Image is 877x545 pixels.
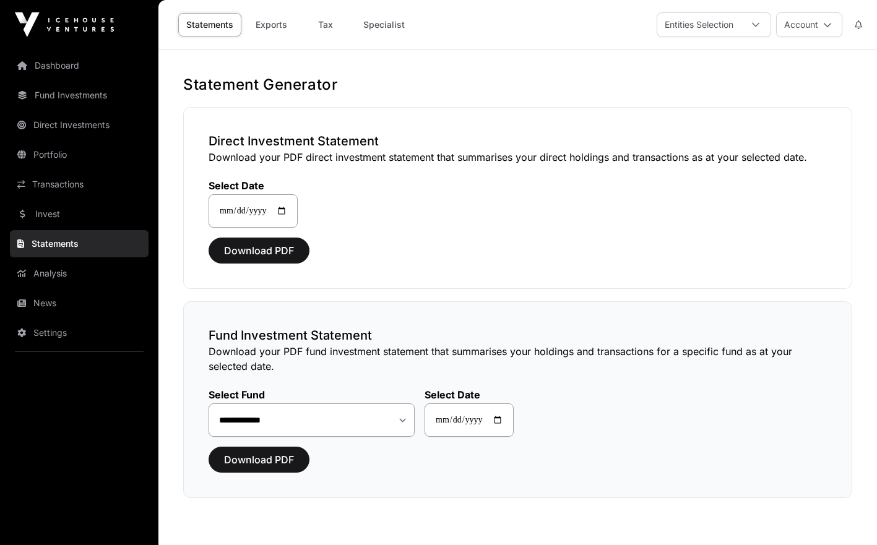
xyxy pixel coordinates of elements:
[224,452,294,467] span: Download PDF
[301,13,350,36] a: Tax
[209,344,827,374] p: Download your PDF fund investment statement that summarises your holdings and transactions for a ...
[776,12,842,37] button: Account
[425,388,514,401] label: Select Date
[10,290,149,317] a: News
[246,13,296,36] a: Exports
[209,388,415,401] label: Select Fund
[209,447,309,473] button: Download PDF
[815,486,877,545] iframe: Chat Widget
[15,12,114,37] img: Icehouse Ventures Logo
[224,243,294,258] span: Download PDF
[209,327,827,344] h3: Fund Investment Statement
[10,52,149,79] a: Dashboard
[355,13,413,36] a: Specialist
[209,179,298,192] label: Select Date
[183,75,852,95] h1: Statement Generator
[209,250,309,262] a: Download PDF
[10,319,149,346] a: Settings
[657,13,741,36] div: Entities Selection
[209,132,827,150] h3: Direct Investment Statement
[209,459,309,471] a: Download PDF
[10,260,149,287] a: Analysis
[209,238,309,264] button: Download PDF
[10,171,149,198] a: Transactions
[10,82,149,109] a: Fund Investments
[10,141,149,168] a: Portfolio
[10,111,149,139] a: Direct Investments
[178,13,241,36] a: Statements
[10,200,149,228] a: Invest
[10,230,149,257] a: Statements
[209,150,827,165] p: Download your PDF direct investment statement that summarises your direct holdings and transactio...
